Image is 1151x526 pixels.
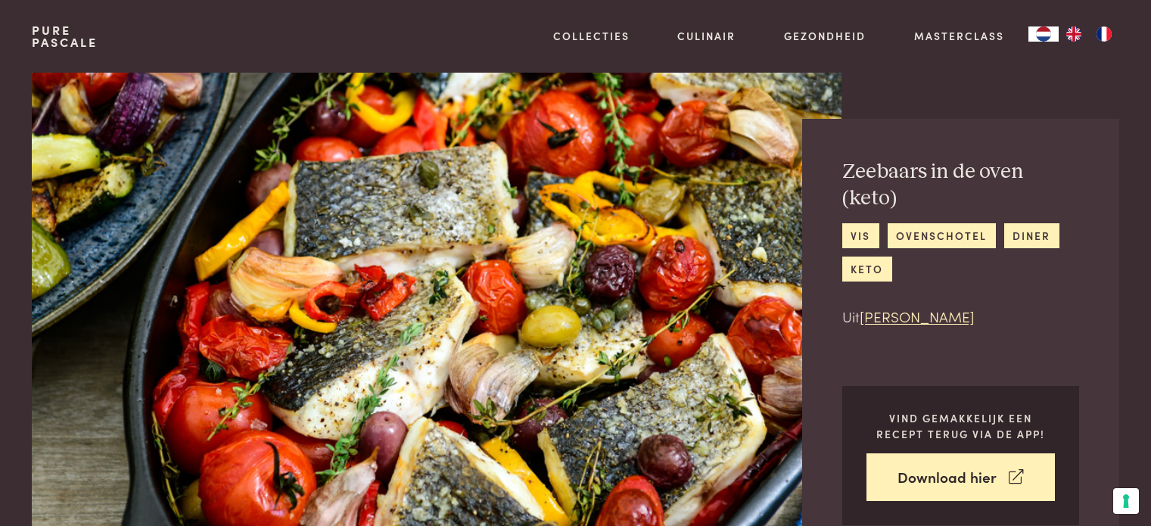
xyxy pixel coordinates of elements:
[1004,223,1059,248] a: diner
[1113,488,1139,514] button: Uw voorkeuren voor toestemming voor trackingtechnologieën
[842,306,1079,328] p: Uit
[1028,26,1119,42] aside: Language selected: Nederlands
[1028,26,1059,42] a: NL
[842,257,892,282] a: keto
[866,410,1055,441] p: Vind gemakkelijk een recept terug via de app!
[1028,26,1059,42] div: Language
[914,28,1004,44] a: Masterclass
[888,223,996,248] a: ovenschotel
[677,28,736,44] a: Culinair
[1059,26,1119,42] ul: Language list
[553,28,630,44] a: Collecties
[860,306,975,326] a: [PERSON_NAME]
[842,159,1079,211] h2: Zeebaars in de oven (keto)
[784,28,866,44] a: Gezondheid
[1089,26,1119,42] a: FR
[32,24,98,48] a: PurePascale
[1059,26,1089,42] a: EN
[866,453,1055,501] a: Download hier
[842,223,879,248] a: vis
